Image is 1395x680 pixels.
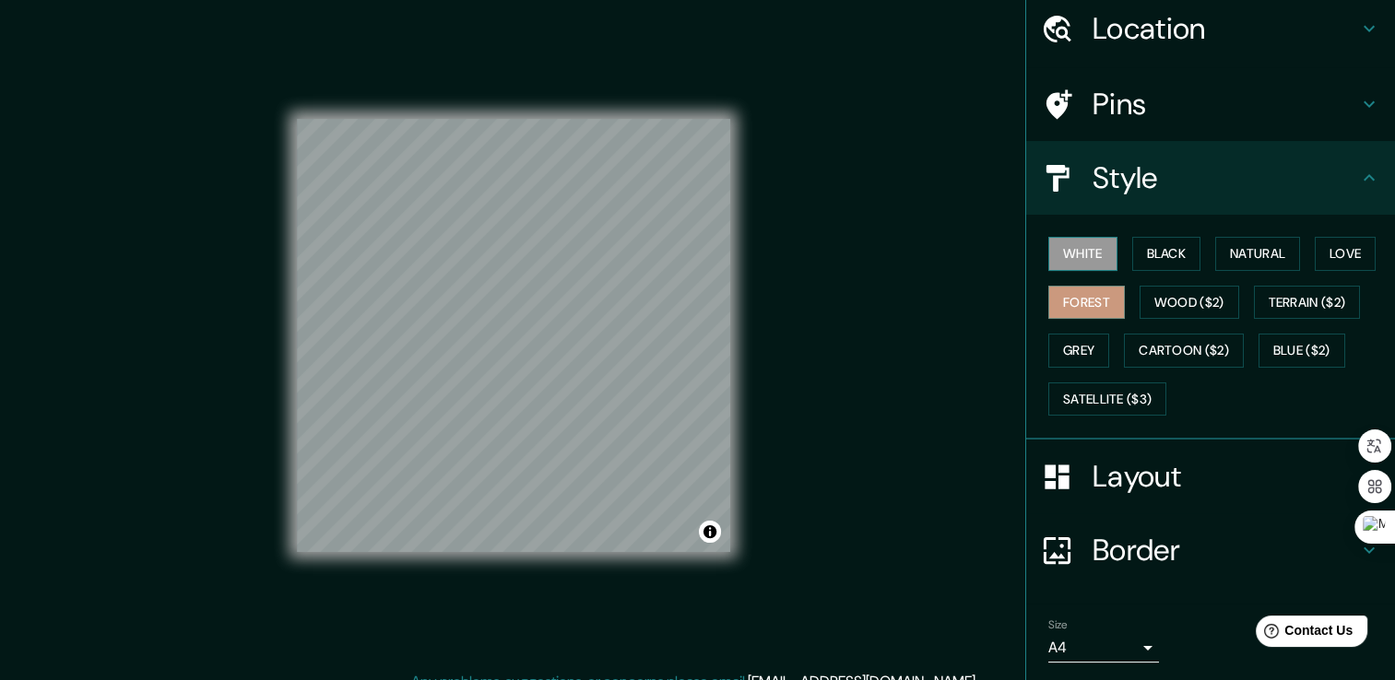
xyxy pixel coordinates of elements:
[1124,334,1244,368] button: Cartoon ($2)
[297,119,730,552] canvas: Map
[1215,237,1300,271] button: Natural
[1048,286,1125,320] button: Forest
[1254,286,1361,320] button: Terrain ($2)
[1048,334,1109,368] button: Grey
[1048,633,1159,662] div: A4
[1132,237,1201,271] button: Black
[1259,334,1345,368] button: Blue ($2)
[1048,237,1117,271] button: White
[1231,608,1375,660] iframe: Help widget launcher
[1093,458,1358,495] h4: Layout
[1140,286,1239,320] button: Wood ($2)
[1026,141,1395,215] div: Style
[1026,67,1395,141] div: Pins
[1048,617,1068,633] label: Size
[1093,532,1358,569] h4: Border
[1048,382,1166,416] button: Satellite ($3)
[1093,86,1358,123] h4: Pins
[1026,440,1395,513] div: Layout
[1315,237,1376,271] button: Love
[699,521,721,543] button: Toggle attribution
[1093,159,1358,196] h4: Style
[1093,10,1358,47] h4: Location
[1026,513,1395,587] div: Border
